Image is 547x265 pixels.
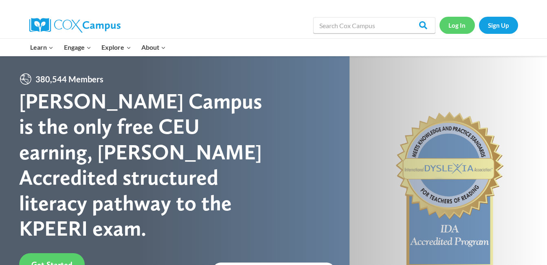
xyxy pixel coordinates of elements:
[97,39,136,56] button: Child menu of Explore
[59,39,97,56] button: Child menu of Engage
[439,17,518,33] nav: Secondary Navigation
[19,88,274,241] div: [PERSON_NAME] Campus is the only free CEU earning, [PERSON_NAME] Accredited structured literacy p...
[479,17,518,33] a: Sign Up
[25,39,171,56] nav: Primary Navigation
[439,17,475,33] a: Log In
[25,39,59,56] button: Child menu of Learn
[29,18,121,33] img: Cox Campus
[136,39,171,56] button: Child menu of About
[313,17,435,33] input: Search Cox Campus
[32,73,107,86] span: 380,544 Members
